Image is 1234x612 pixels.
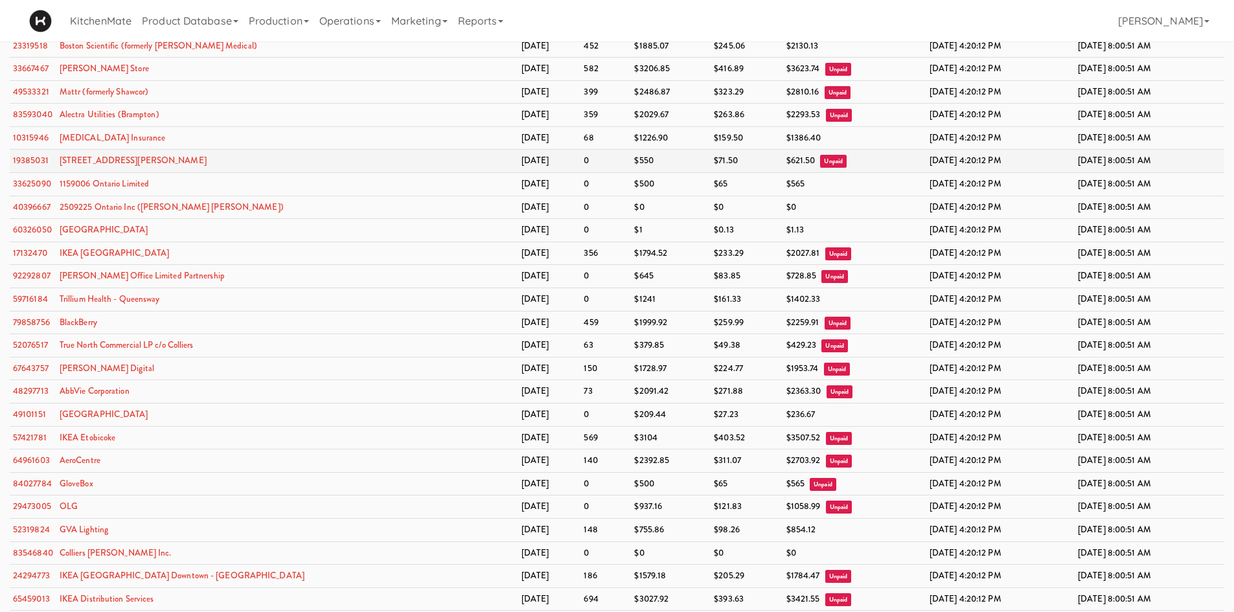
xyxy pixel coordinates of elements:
span: Unpaid [825,86,851,99]
td: $311.07 [711,449,783,473]
td: [DATE] 8:00:51 AM [1075,104,1224,127]
td: $161.33 [711,288,783,312]
td: $224.77 [711,357,783,380]
td: [DATE] 4:20:12 PM [926,104,1075,127]
td: $500 [631,472,711,495]
td: $0 [631,541,711,565]
a: 65459013 [13,593,50,605]
span: Unpaid [827,385,853,398]
a: [GEOGRAPHIC_DATA] [60,223,148,236]
span: $2259.91 [786,316,819,328]
td: [DATE] 4:20:12 PM [926,495,1075,519]
td: $500 [631,173,711,196]
a: Mattr (formerly Shawcor) [60,85,148,98]
td: [DATE] 8:00:51 AM [1075,34,1224,58]
a: 33625090 [13,177,51,190]
span: Unpaid [825,570,852,583]
a: 57421781 [13,431,47,444]
td: 0 [580,288,631,312]
td: [DATE] [518,265,581,288]
td: [DATE] [518,242,581,265]
span: $0 [786,201,796,213]
a: True North Commercial LP c/o Colliers [60,339,194,351]
td: [DATE] 8:00:51 AM [1075,495,1224,519]
td: [DATE] 4:20:12 PM [926,380,1075,403]
td: $1241 [631,288,711,312]
td: [DATE] 4:20:12 PM [926,58,1075,81]
td: [DATE] 4:20:12 PM [926,449,1075,473]
span: $854.12 [786,523,816,536]
a: 2509225 Ontario Inc ([PERSON_NAME] [PERSON_NAME]) [60,201,284,213]
td: [DATE] [518,58,581,81]
a: [GEOGRAPHIC_DATA] [60,408,148,420]
td: $0.13 [711,219,783,242]
img: Micromart [29,10,52,32]
td: [DATE] 8:00:51 AM [1075,196,1224,219]
td: [DATE] 8:00:51 AM [1075,173,1224,196]
td: [DATE] [518,472,581,495]
td: [DATE] [518,126,581,150]
span: Unpaid [810,478,836,491]
span: $1402.33 [786,293,821,305]
a: 23319518 [13,40,48,52]
td: [DATE] 4:20:12 PM [926,541,1075,565]
td: [DATE] 4:20:12 PM [926,403,1075,427]
td: 452 [580,34,631,58]
a: Colliers [PERSON_NAME] Inc. [60,547,172,559]
td: [DATE] [518,173,581,196]
td: 0 [580,403,631,427]
td: $1728.97 [631,357,711,380]
span: Unpaid [826,455,852,468]
td: 0 [580,472,631,495]
td: [DATE] 4:20:12 PM [926,126,1075,150]
a: 33667467 [13,62,49,74]
td: $0 [711,541,783,565]
a: 67643757 [13,362,49,374]
td: [DATE] [518,196,581,219]
a: 24294773 [13,569,50,582]
span: Unpaid [825,247,852,260]
td: $65 [711,472,783,495]
td: [DATE] 4:20:12 PM [926,173,1075,196]
a: [STREET_ADDRESS][PERSON_NAME] [60,154,207,166]
span: $429.23 [786,339,817,351]
td: $0 [711,196,783,219]
td: 148 [580,518,631,541]
a: Trillium Health - Queensway [60,293,160,305]
span: $1058.99 [786,500,821,512]
td: [DATE] 4:20:12 PM [926,288,1075,312]
a: 17132470 [13,247,47,259]
td: [DATE] 8:00:51 AM [1075,472,1224,495]
a: 52076517 [13,339,48,351]
td: [DATE] 4:20:12 PM [926,357,1075,380]
td: $323.29 [711,80,783,104]
span: $1953.74 [786,362,819,374]
td: 0 [580,196,631,219]
td: $49.38 [711,334,783,357]
span: $621.50 [786,154,816,166]
td: [DATE] 8:00:51 AM [1075,403,1224,427]
a: IKEA [GEOGRAPHIC_DATA] [60,247,169,259]
td: $2091.42 [631,380,711,403]
td: $27.23 [711,403,783,427]
span: $2130.13 [786,40,819,52]
a: Boston Scientific (formerly [PERSON_NAME] Medical) [60,40,257,52]
td: 0 [580,219,631,242]
td: $83.85 [711,265,783,288]
td: 0 [580,265,631,288]
td: 399 [580,80,631,104]
td: [DATE] 8:00:51 AM [1075,265,1224,288]
td: [DATE] 4:20:12 PM [926,587,1075,611]
td: $1794.52 [631,242,711,265]
span: Unpaid [826,501,852,514]
td: 694 [580,587,631,611]
td: $263.86 [711,104,783,127]
a: BlackBerry [60,316,97,328]
td: $403.52 [711,426,783,449]
a: 84027784 [13,477,52,490]
td: 0 [580,150,631,173]
span: Unpaid [825,63,852,76]
td: $71.50 [711,150,783,173]
td: [DATE] [518,334,581,357]
td: [DATE] 8:00:51 AM [1075,357,1224,380]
